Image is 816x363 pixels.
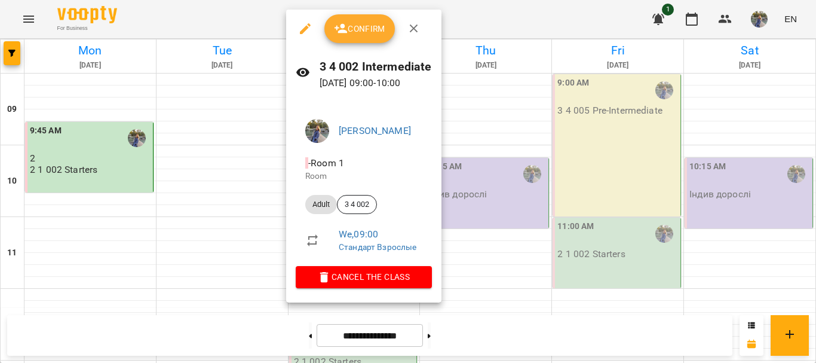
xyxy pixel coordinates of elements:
[305,119,329,143] img: aed329fc70d3964b594478412e8e91ea.jpg
[305,157,346,169] span: - Room 1
[339,125,411,136] a: [PERSON_NAME]
[338,199,376,210] span: 3 4 002
[305,199,337,210] span: Adult
[296,266,432,288] button: Cancel the class
[334,22,385,36] span: Confirm
[305,270,422,284] span: Cancel the class
[337,195,377,214] div: 3 4 002
[320,76,432,90] p: [DATE] 09:00 - 10:00
[324,14,395,43] button: Confirm
[320,57,432,76] h6: 3 4 002 Intermediate
[339,228,378,240] a: We , 09:00
[305,170,422,182] p: Room
[339,242,417,252] a: Стандарт Взрослые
